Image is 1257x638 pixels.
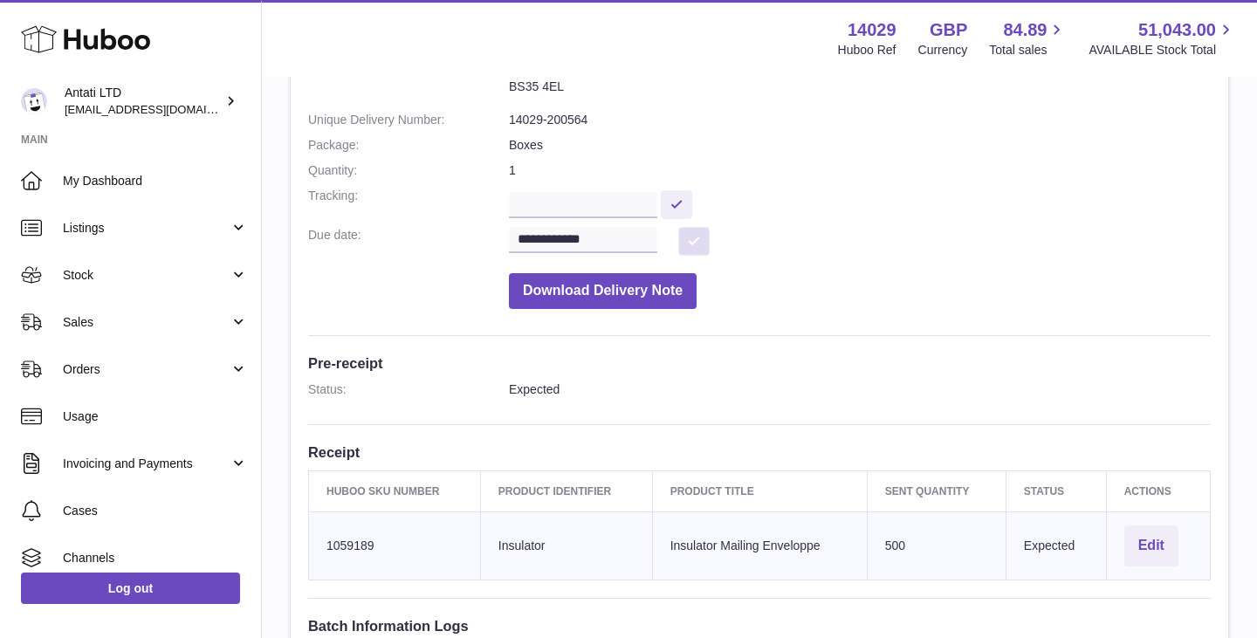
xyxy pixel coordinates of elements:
td: Insulator Mailing Enveloppe [652,511,867,580]
span: 51,043.00 [1138,18,1216,42]
dd: 14029-200564 [509,112,1211,128]
td: 1059189 [309,511,481,580]
span: Listings [63,220,230,237]
td: Insulator [480,511,652,580]
span: Orders [63,361,230,378]
th: Actions [1106,470,1210,511]
th: Status [1006,470,1106,511]
a: Log out [21,573,240,604]
dt: Unique Delivery Number: [308,112,509,128]
div: Currency [918,42,968,58]
h3: Receipt [308,442,1211,462]
dt: Status: [308,381,509,398]
img: toufic@antatiskin.com [21,88,47,114]
dt: Tracking: [308,188,509,218]
strong: GBP [930,18,967,42]
a: 51,043.00 AVAILABLE Stock Total [1089,18,1236,58]
span: AVAILABLE Stock Total [1089,42,1236,58]
div: Huboo Ref [838,42,896,58]
dd: Expected [509,381,1211,398]
dd: 1 [509,162,1211,179]
dt: Package: [308,137,509,154]
a: 84.89 Total sales [989,18,1067,58]
div: Antati LTD [65,85,222,118]
span: Sales [63,314,230,331]
th: Product title [652,470,867,511]
h3: Pre-receipt [308,353,1211,373]
span: Invoicing and Payments [63,456,230,472]
button: Download Delivery Note [509,273,697,309]
span: [EMAIL_ADDRESS][DOMAIN_NAME] [65,102,257,116]
span: Channels [63,550,248,566]
dd: Boxes [509,137,1211,154]
span: Cases [63,503,248,519]
th: Product Identifier [480,470,652,511]
h3: Batch Information Logs [308,616,1211,635]
span: Usage [63,408,248,425]
span: My Dashboard [63,173,248,189]
strong: 14029 [848,18,896,42]
td: 500 [867,511,1006,580]
th: Huboo SKU Number [309,470,481,511]
span: 84.89 [1003,18,1047,42]
span: Total sales [989,42,1067,58]
span: Stock [63,267,230,284]
dt: Due date: [308,227,509,256]
dt: Quantity: [308,162,509,179]
th: Sent Quantity [867,470,1006,511]
td: Expected [1006,511,1106,580]
button: Edit [1124,525,1178,566]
